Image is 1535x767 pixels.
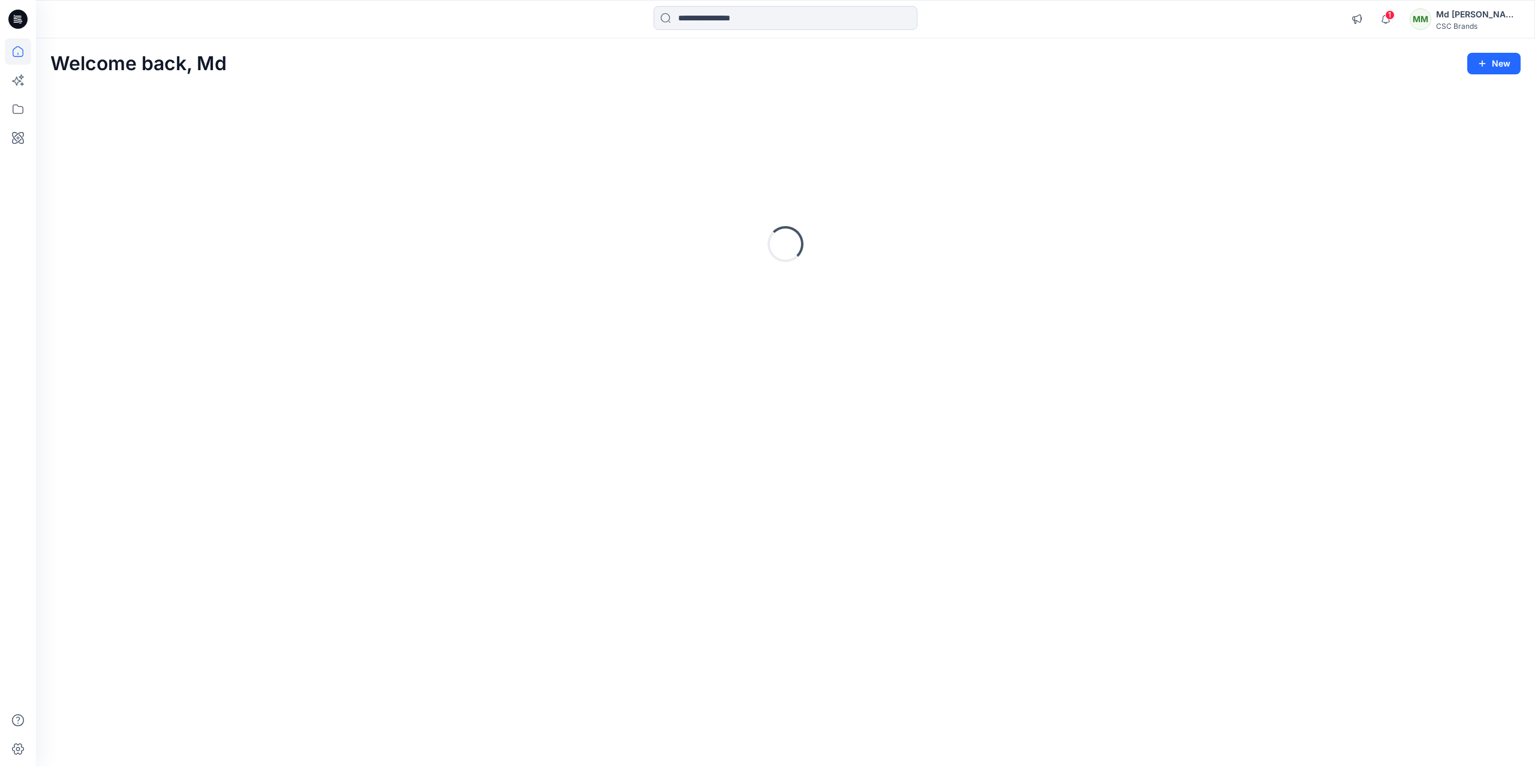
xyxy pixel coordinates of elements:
button: New [1467,53,1521,74]
span: 1 [1385,10,1395,20]
div: Md [PERSON_NAME] [1436,7,1520,22]
div: MM [1410,8,1431,30]
h2: Welcome back, Md [50,53,227,75]
div: CSC Brands [1436,22,1520,31]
